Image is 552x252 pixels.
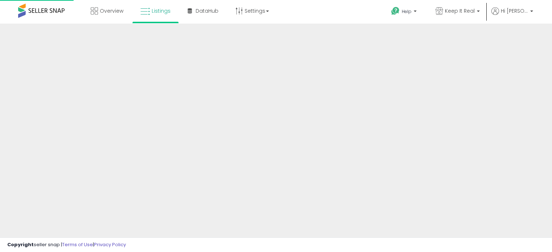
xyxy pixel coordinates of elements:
[152,7,171,15] span: Listings
[402,8,412,15] span: Help
[196,7,218,15] span: DataHub
[94,241,126,248] a: Privacy Policy
[445,7,475,15] span: Keep It Real
[491,7,533,24] a: Hi [PERSON_NAME]
[391,7,400,16] i: Get Help
[100,7,123,15] span: Overview
[385,1,424,24] a: Help
[501,7,528,15] span: Hi [PERSON_NAME]
[7,241,126,248] div: seller snap | |
[62,241,93,248] a: Terms of Use
[7,241,34,248] strong: Copyright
